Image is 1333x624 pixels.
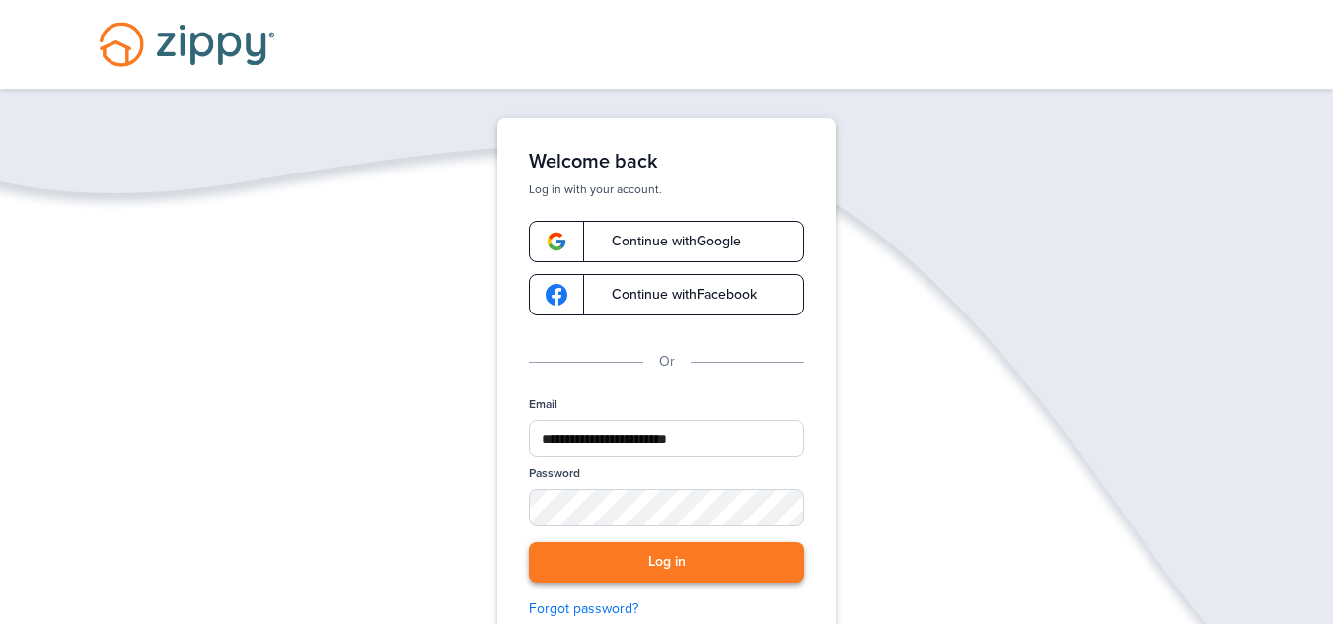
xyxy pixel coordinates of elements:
[529,221,804,262] a: google-logoContinue withGoogle
[529,274,804,315] a: google-logoContinue withFacebook
[546,284,567,306] img: google-logo
[592,288,757,302] span: Continue with Facebook
[659,351,675,373] p: Or
[592,235,741,248] span: Continue with Google
[529,489,804,526] input: Password
[529,420,804,457] input: Email
[529,396,557,413] label: Email
[529,542,804,583] button: Log in
[546,231,567,252] img: google-logo
[529,150,804,173] h1: Welcome back
[529,598,804,620] a: Forgot password?
[529,181,804,197] p: Log in with your account.
[529,465,580,482] label: Password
